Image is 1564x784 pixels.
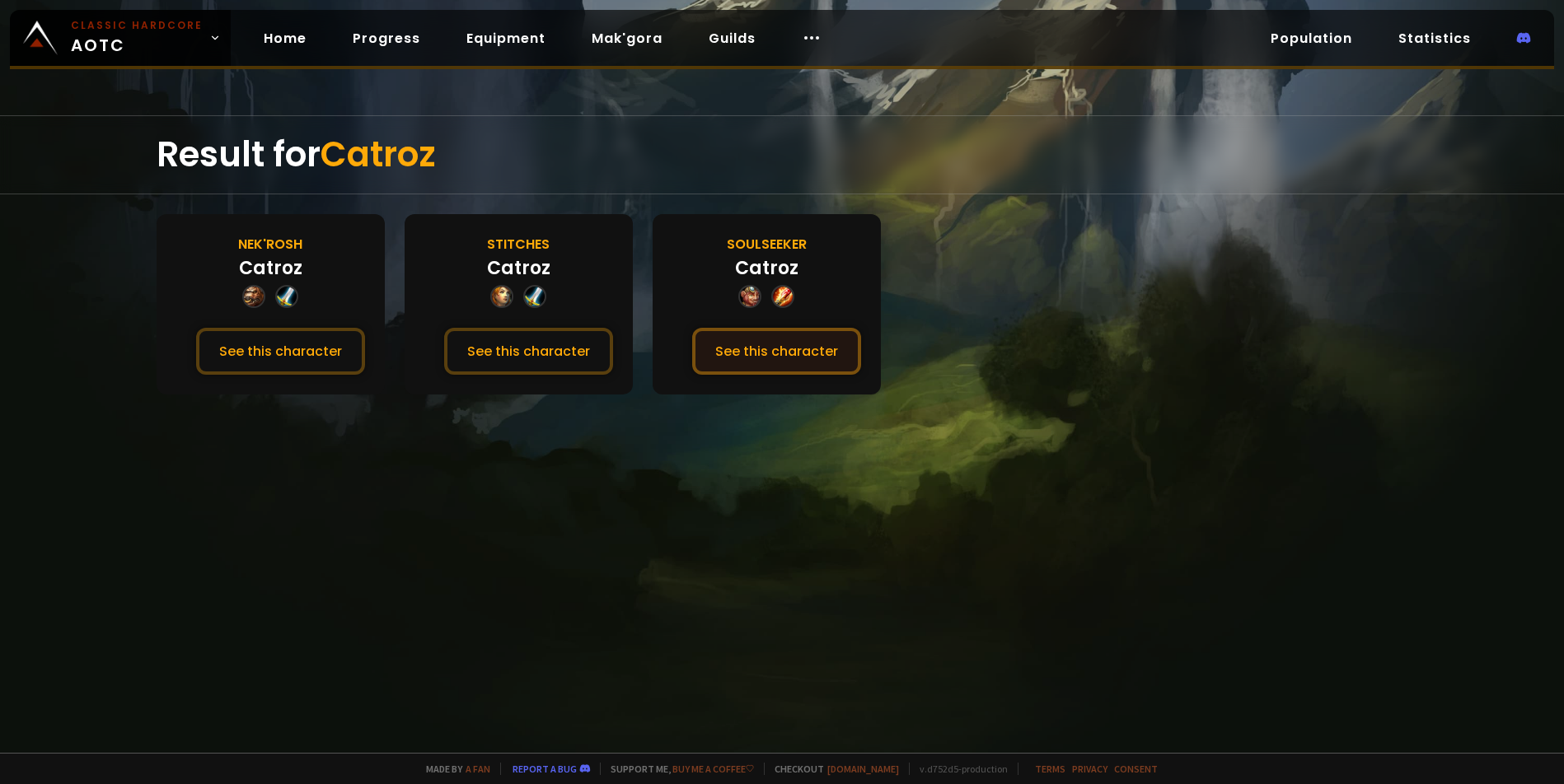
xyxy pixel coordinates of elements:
small: Classic Hardcore [71,18,203,33]
a: Progress [339,21,433,55]
a: Privacy [1072,763,1107,775]
div: Stitches [487,234,550,254]
a: Report a bug [513,763,577,775]
a: Guilds [695,21,769,55]
span: Made by [416,763,490,775]
button: See this character [444,328,613,375]
span: AOTC [71,18,203,58]
div: Soulseeker [727,234,807,254]
a: Mak'gora [578,21,676,55]
span: Support me, [600,763,754,775]
a: Classic HardcoreAOTC [10,10,231,66]
a: Statistics [1385,21,1484,55]
div: Catroz [487,254,550,282]
button: See this character [692,328,861,375]
a: Buy me a coffee [672,763,754,775]
div: Result for [157,116,1407,194]
a: [DOMAIN_NAME] [827,763,899,775]
a: a fan [466,763,490,775]
a: Terms [1035,763,1065,775]
span: Checkout [764,763,899,775]
a: Population [1257,21,1365,55]
span: Catroz [321,130,436,179]
span: v. d752d5 - production [909,763,1008,775]
div: Nek'Rosh [238,234,302,254]
div: Catroz [239,254,302,282]
button: See this character [196,328,365,375]
a: Consent [1114,763,1158,775]
div: Catroz [735,254,798,282]
a: Equipment [453,21,559,55]
a: Home [251,21,320,55]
